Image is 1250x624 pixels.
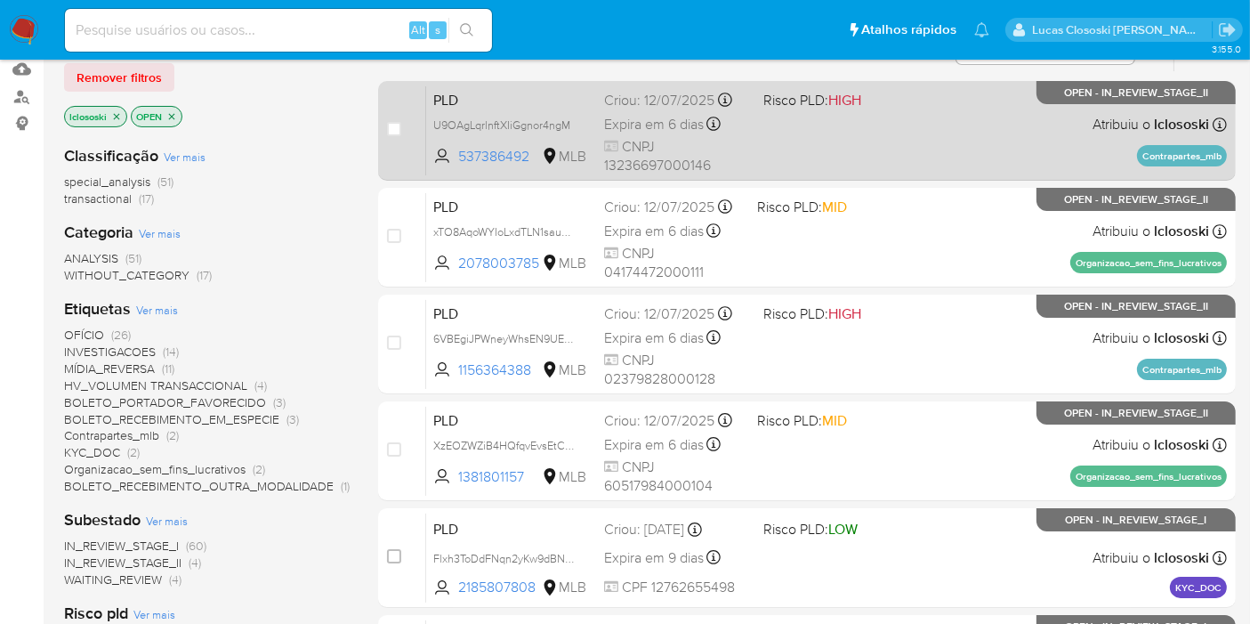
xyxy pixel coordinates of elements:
[411,21,425,38] span: Alt
[65,19,492,42] input: Pesquise usuários ou casos...
[1033,21,1213,38] p: lucas.clososki@mercadolivre.com
[861,20,956,39] span: Atalhos rápidos
[974,22,989,37] a: Notificações
[448,18,485,43] button: search-icon
[1212,42,1241,56] span: 3.155.0
[1218,20,1237,39] a: Sair
[435,21,440,38] span: s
